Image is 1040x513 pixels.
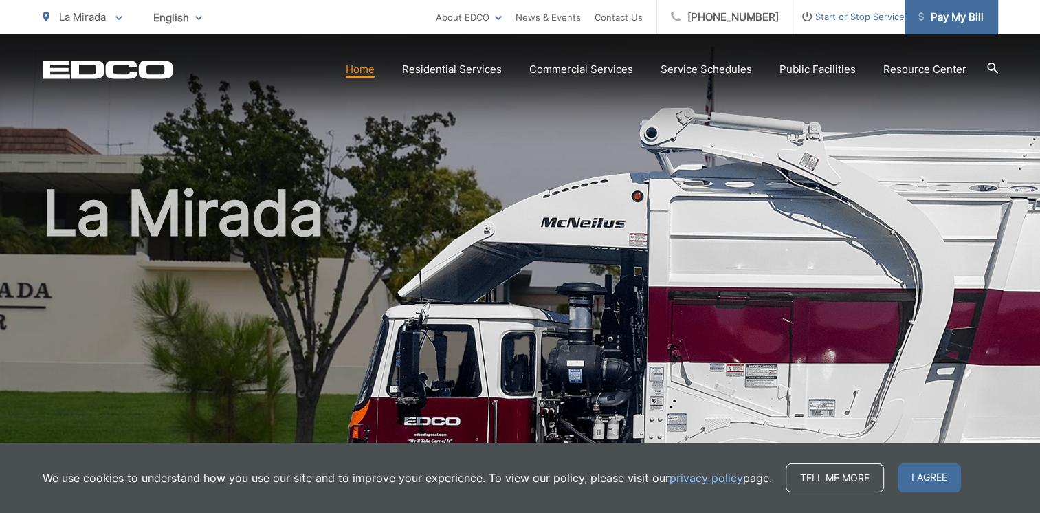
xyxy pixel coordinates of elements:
[779,61,856,78] a: Public Facilities
[918,9,984,25] span: Pay My Bill
[898,463,961,492] span: I agree
[883,61,966,78] a: Resource Center
[436,9,502,25] a: About EDCO
[670,470,743,486] a: privacy policy
[661,61,752,78] a: Service Schedules
[143,6,212,30] span: English
[595,9,643,25] a: Contact Us
[786,463,884,492] a: Tell me more
[529,61,633,78] a: Commercial Services
[516,9,581,25] a: News & Events
[43,60,173,79] a: EDCD logo. Return to the homepage.
[346,61,375,78] a: Home
[402,61,502,78] a: Residential Services
[59,10,106,23] span: La Mirada
[43,470,772,486] p: We use cookies to understand how you use our site and to improve your experience. To view our pol...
